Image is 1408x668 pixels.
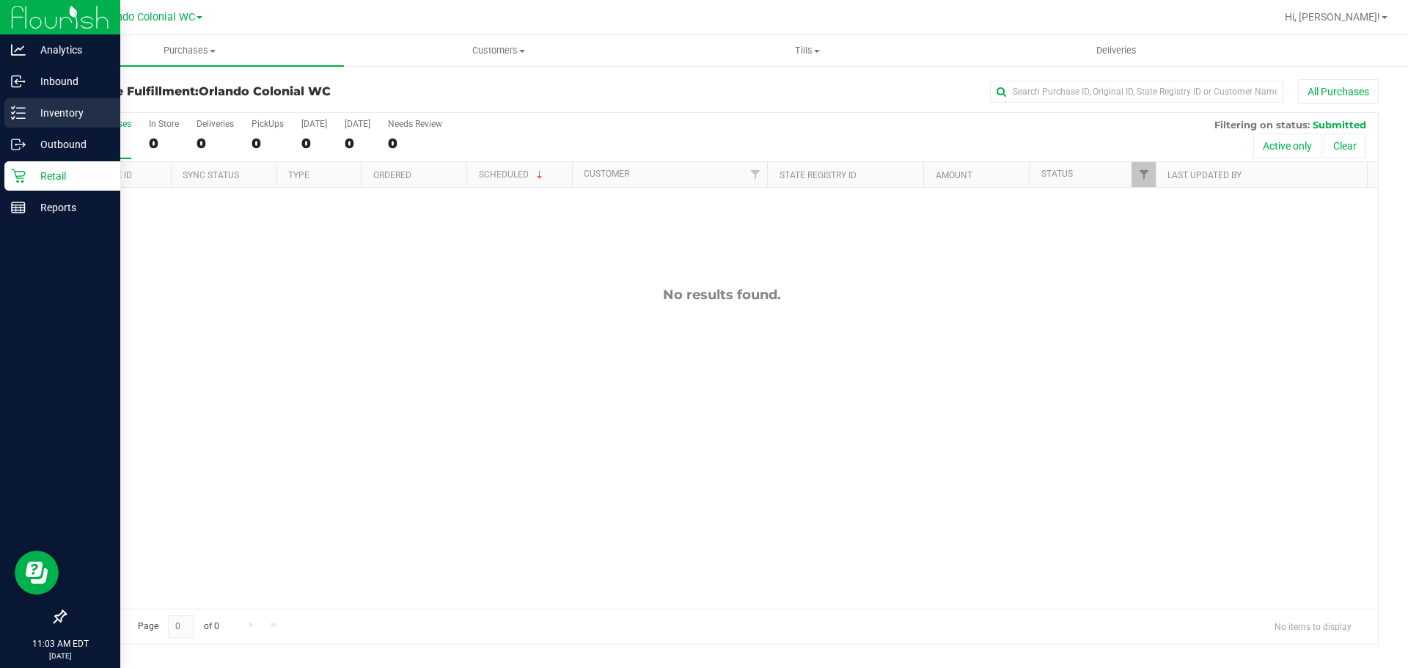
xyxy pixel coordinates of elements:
[962,35,1271,66] a: Deliveries
[344,35,653,66] a: Customers
[26,41,114,59] p: Analytics
[26,104,114,122] p: Inventory
[199,84,331,98] span: Orlando Colonial WC
[7,637,114,650] p: 11:03 AM EDT
[252,135,284,152] div: 0
[1285,11,1380,23] span: Hi, [PERSON_NAME]!
[1167,170,1242,180] a: Last Updated By
[1077,44,1156,57] span: Deliveries
[301,135,327,152] div: 0
[345,119,370,129] div: [DATE]
[388,135,442,152] div: 0
[653,44,961,57] span: Tills
[936,170,972,180] a: Amount
[1214,119,1310,131] span: Filtering on status:
[11,106,26,120] inline-svg: Inventory
[97,11,195,23] span: Orlando Colonial WC
[197,135,234,152] div: 0
[990,81,1283,103] input: Search Purchase ID, Original ID, State Registry ID or Customer Name...
[1324,133,1366,158] button: Clear
[301,119,327,129] div: [DATE]
[373,170,411,180] a: Ordered
[1298,79,1379,104] button: All Purchases
[11,74,26,89] inline-svg: Inbound
[584,169,629,179] a: Customer
[345,44,652,57] span: Customers
[1263,615,1363,637] span: No items to display
[15,551,59,595] iframe: Resource center
[11,43,26,57] inline-svg: Analytics
[183,170,239,180] a: Sync Status
[26,73,114,90] p: Inbound
[1313,119,1366,131] span: Submitted
[653,35,961,66] a: Tills
[149,135,179,152] div: 0
[1132,162,1156,187] a: Filter
[288,170,309,180] a: Type
[1253,133,1321,158] button: Active only
[26,167,114,185] p: Retail
[11,169,26,183] inline-svg: Retail
[1041,169,1073,179] a: Status
[11,137,26,152] inline-svg: Outbound
[35,35,344,66] a: Purchases
[26,136,114,153] p: Outbound
[7,650,114,661] p: [DATE]
[35,44,344,57] span: Purchases
[11,200,26,215] inline-svg: Reports
[780,170,857,180] a: State Registry ID
[252,119,284,129] div: PickUps
[125,615,231,638] span: Page of 0
[65,85,502,98] h3: Purchase Fulfillment:
[26,199,114,216] p: Reports
[149,119,179,129] div: In Store
[197,119,234,129] div: Deliveries
[743,162,767,187] a: Filter
[345,135,370,152] div: 0
[479,169,546,180] a: Scheduled
[388,119,442,129] div: Needs Review
[65,287,1378,303] div: No results found.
